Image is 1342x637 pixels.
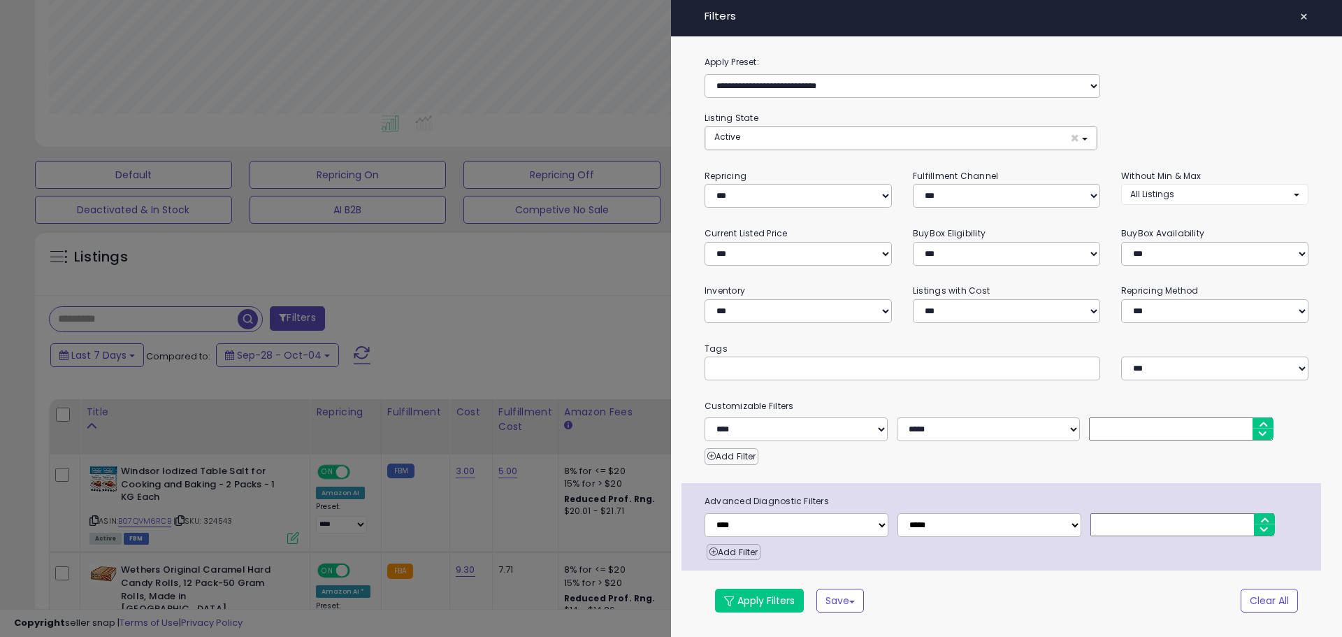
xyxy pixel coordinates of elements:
[1121,285,1199,296] small: Repricing Method
[1241,589,1298,613] button: Clear All
[913,285,990,296] small: Listings with Cost
[714,131,740,143] span: Active
[705,127,1097,150] button: Active ×
[694,341,1319,357] small: Tags
[705,227,787,239] small: Current Listed Price
[705,285,745,296] small: Inventory
[816,589,864,613] button: Save
[694,55,1319,70] label: Apply Preset:
[1294,7,1314,27] button: ×
[913,170,998,182] small: Fulfillment Channel
[1299,7,1308,27] span: ×
[1130,188,1174,200] span: All Listings
[913,227,986,239] small: BuyBox Eligibility
[705,170,746,182] small: Repricing
[1121,170,1202,182] small: Without Min & Max
[705,10,1308,22] h4: Filters
[715,589,804,613] button: Apply Filters
[705,448,758,465] button: Add Filter
[1121,184,1308,204] button: All Listings
[707,544,760,561] button: Add Filter
[705,112,758,124] small: Listing State
[1121,227,1204,239] small: BuyBox Availability
[1070,131,1079,145] span: ×
[694,494,1321,509] span: Advanced Diagnostic Filters
[694,399,1319,414] small: Customizable Filters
